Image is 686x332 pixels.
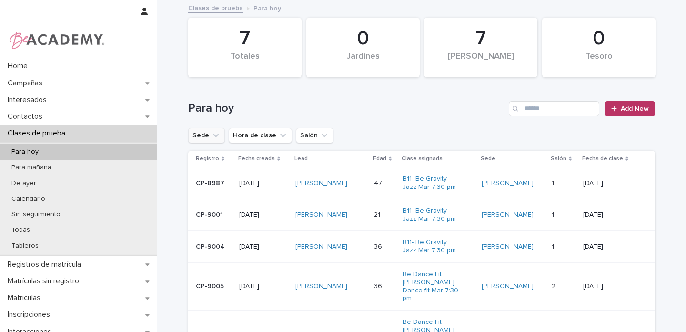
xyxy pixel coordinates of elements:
button: Hora de clase [229,128,292,143]
p: Fecha de clase [582,154,623,164]
p: Sede [481,154,495,164]
a: B11- Be Gravity Jazz Mar 7:30 pm [403,175,462,191]
div: 0 [558,27,639,51]
p: 1 [552,241,556,251]
tr: CP-9001[DATE][PERSON_NAME] 2121 B11- Be Gravity Jazz Mar 7:30 pm [PERSON_NAME] 11 [DATE] [188,199,655,231]
p: Clases de prueba [4,129,73,138]
tr: CP-9005[DATE][PERSON_NAME] . 3636 Be Dance Fit [PERSON_NAME] Dance fit Mar 7:30 pm [PERSON_NAME] ... [188,262,655,310]
p: Matriculas [4,293,48,302]
img: WPrjXfSUmiLcdUfaYY4Q [8,31,105,50]
p: [DATE] [239,243,288,251]
p: [DATE] [239,179,288,187]
p: CP-9004 [196,243,232,251]
a: [PERSON_NAME] . [295,282,351,290]
a: [PERSON_NAME] [482,282,534,290]
a: [PERSON_NAME] [482,243,534,251]
div: Tesoro [558,52,639,72]
p: Campañas [4,79,50,88]
div: Jardines [323,52,404,72]
a: B11- Be Gravity Jazz Mar 7:30 pm [403,207,462,223]
a: B11- Be Gravity Jazz Mar 7:30 pm [403,239,462,255]
input: Search [509,101,599,116]
p: CP-9005 [196,282,232,290]
p: Matrículas sin registro [4,277,87,286]
button: Salón [296,128,333,143]
p: Registros de matrícula [4,260,89,269]
a: [PERSON_NAME] [295,211,347,219]
a: Clases de prueba [188,2,243,13]
p: [DATE] [583,179,640,187]
p: Para hoy [253,2,281,13]
p: Contactos [4,112,50,121]
button: Sede [188,128,225,143]
p: CP-8987 [196,179,232,187]
p: 21 [374,209,382,219]
a: [PERSON_NAME] [295,179,347,187]
p: Salón [551,154,566,164]
p: Para mañana [4,164,59,172]
div: 7 [440,27,521,51]
span: Add New [621,105,649,112]
div: Totales [204,52,285,72]
a: [PERSON_NAME] [482,211,534,219]
p: Sin seguimiento [4,210,68,218]
p: 2 [552,280,557,290]
p: Inscripciones [4,310,58,319]
p: Edad [373,154,386,164]
p: Todas [4,226,38,234]
p: CP-9001 [196,211,232,219]
p: [DATE] [239,211,288,219]
p: 47 [374,177,384,187]
p: [DATE] [583,243,640,251]
p: 36 [374,241,384,251]
h1: Para hoy [188,102,505,115]
p: Registro [196,154,219,164]
p: Tableros [4,242,46,250]
a: Add New [605,101,655,116]
p: Home [4,62,35,71]
tr: CP-8987[DATE][PERSON_NAME] 4747 B11- Be Gravity Jazz Mar 7:30 pm [PERSON_NAME] 11 [DATE] [188,167,655,199]
p: Lead [294,154,308,164]
p: De ayer [4,179,44,187]
div: 7 [204,27,285,51]
p: [DATE] [583,211,640,219]
a: [PERSON_NAME] [295,243,347,251]
div: 0 [323,27,404,51]
p: 36 [374,280,384,290]
p: Interesados [4,95,54,104]
p: Para hoy [4,148,46,156]
p: 1 [552,209,556,219]
p: Calendario [4,195,53,203]
a: [PERSON_NAME] [482,179,534,187]
p: [DATE] [239,282,288,290]
div: [PERSON_NAME] [440,52,521,72]
tr: CP-9004[DATE][PERSON_NAME] 3636 B11- Be Gravity Jazz Mar 7:30 pm [PERSON_NAME] 11 [DATE] [188,231,655,263]
p: [DATE] [583,282,640,290]
p: Fecha creada [238,154,275,164]
a: Be Dance Fit [PERSON_NAME] Dance fit Mar 7:30 pm [403,270,462,302]
p: 1 [552,177,556,187]
p: Clase asignada [402,154,443,164]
